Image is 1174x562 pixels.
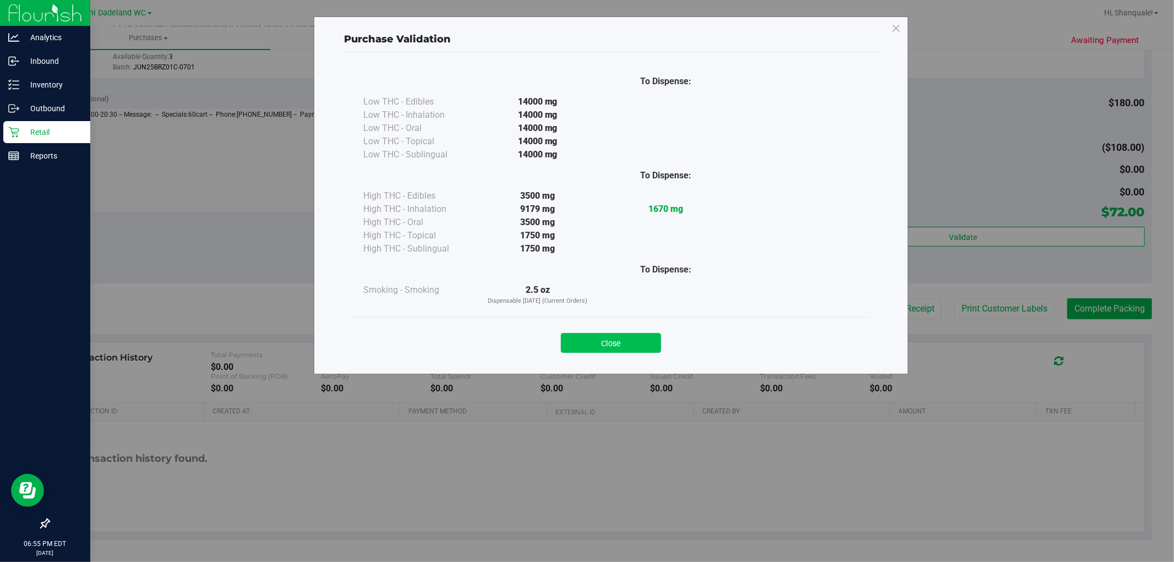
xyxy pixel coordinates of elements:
div: 14000 mg [473,95,602,108]
div: 3500 mg [473,216,602,229]
div: To Dispense: [602,263,730,276]
div: 14000 mg [473,135,602,148]
p: Analytics [19,31,85,44]
div: High THC - Sublingual [363,242,473,255]
div: Low THC - Oral [363,122,473,135]
inline-svg: Outbound [8,103,19,114]
div: 2.5 oz [473,283,602,306]
div: High THC - Topical [363,229,473,242]
div: Low THC - Topical [363,135,473,148]
div: To Dispense: [602,75,730,88]
inline-svg: Inventory [8,79,19,90]
div: Low THC - Inhalation [363,108,473,122]
p: 06:55 PM EDT [5,539,85,549]
div: High THC - Oral [363,216,473,229]
inline-svg: Analytics [8,32,19,43]
div: High THC - Inhalation [363,203,473,216]
p: Reports [19,149,85,162]
inline-svg: Reports [8,150,19,161]
div: 1750 mg [473,242,602,255]
div: High THC - Edibles [363,189,473,203]
inline-svg: Retail [8,127,19,138]
div: To Dispense: [602,169,730,182]
p: Outbound [19,102,85,115]
p: Retail [19,126,85,139]
div: 14000 mg [473,122,602,135]
p: [DATE] [5,549,85,557]
div: 14000 mg [473,148,602,161]
p: Dispensable [DATE] (Current Orders) [473,297,602,306]
strong: 1670 mg [648,204,683,214]
p: Inbound [19,54,85,68]
div: Low THC - Edibles [363,95,473,108]
inline-svg: Inbound [8,56,19,67]
div: 9179 mg [473,203,602,216]
p: Inventory [19,78,85,91]
div: Low THC - Sublingual [363,148,473,161]
div: Smoking - Smoking [363,283,473,297]
iframe: Resource center [11,474,44,507]
button: Close [561,333,661,353]
span: Purchase Validation [344,33,451,45]
div: 3500 mg [473,189,602,203]
div: 1750 mg [473,229,602,242]
div: 14000 mg [473,108,602,122]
